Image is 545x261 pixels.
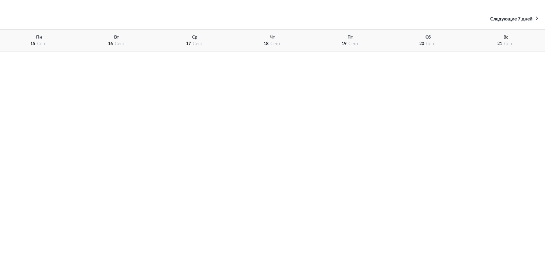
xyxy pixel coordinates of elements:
[490,17,532,21] span: Следующие 7 дней
[270,42,281,46] span: сент.
[193,42,203,46] span: сент.
[264,42,268,46] span: 18
[490,15,538,23] a: Следующие 7 дней
[192,35,197,39] span: ср
[270,35,275,39] span: чт
[503,35,508,39] span: вс
[426,42,437,46] span: сент.
[504,42,515,46] span: сент.
[115,42,125,46] span: сент.
[186,42,191,46] span: 17
[30,42,35,46] span: 15
[419,42,424,46] span: 20
[342,42,346,46] span: 19
[37,42,48,46] span: сент.
[114,35,119,39] span: вт
[425,35,431,39] span: сб
[348,42,359,46] span: сент.
[36,35,42,39] span: пн
[347,35,353,39] span: пт
[497,42,502,46] span: 21
[108,42,113,46] span: 16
